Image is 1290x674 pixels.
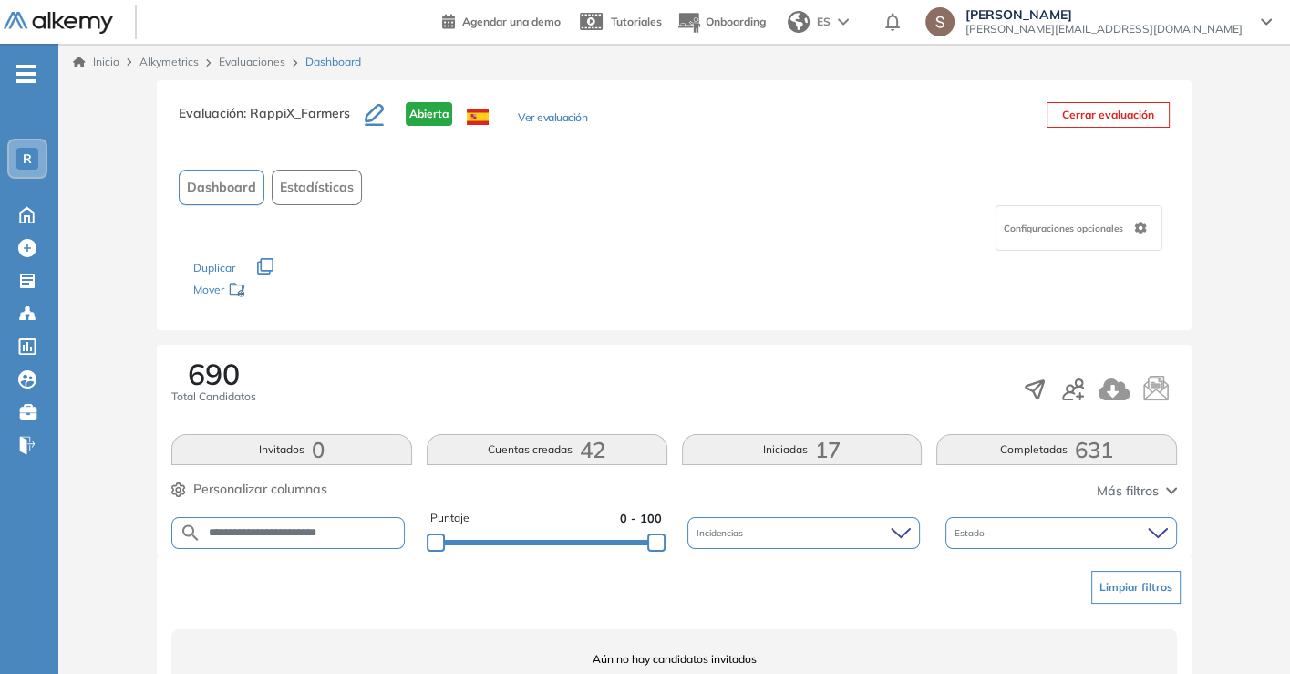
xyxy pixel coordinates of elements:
[442,9,561,31] a: Agendar una demo
[272,170,362,205] button: Estadísticas
[193,275,376,308] div: Mover
[687,517,919,549] div: Incidencias
[817,14,831,30] span: ES
[430,510,470,527] span: Puntaje
[697,526,747,540] span: Incidencias
[1097,482,1177,501] button: Más filtros
[180,522,201,544] img: SEARCH_ALT
[462,15,561,28] span: Agendar una demo
[193,480,327,499] span: Personalizar columnas
[996,205,1162,251] div: Configuraciones opcionales
[139,55,199,68] span: Alkymetrics
[1047,102,1170,128] button: Cerrar evaluación
[280,178,354,197] span: Estadísticas
[23,151,32,166] span: R
[788,11,810,33] img: world
[955,526,988,540] span: Estado
[682,434,923,465] button: Iniciadas17
[965,22,1243,36] span: [PERSON_NAME][EMAIL_ADDRESS][DOMAIN_NAME]
[611,15,662,28] span: Tutoriales
[188,359,240,389] span: 690
[1091,571,1181,604] button: Limpiar filtros
[518,109,587,129] button: Ver evaluación
[838,18,849,26] img: arrow
[187,178,256,197] span: Dashboard
[179,170,264,205] button: Dashboard
[965,7,1243,22] span: [PERSON_NAME]
[945,517,1177,549] div: Estado
[620,510,662,527] span: 0 - 100
[305,54,361,70] span: Dashboard
[243,105,350,121] span: : RappiX_Farmers
[171,389,256,405] span: Total Candidatos
[676,3,766,42] button: Onboarding
[73,54,119,70] a: Inicio
[171,480,327,499] button: Personalizar columnas
[4,12,113,35] img: Logo
[467,109,489,125] img: ESP
[16,72,36,76] i: -
[193,261,235,275] span: Duplicar
[1004,222,1127,235] span: Configuraciones opcionales
[706,15,766,28] span: Onboarding
[1097,482,1159,501] span: Más filtros
[171,651,1177,668] span: Aún no hay candidatos invitados
[427,434,667,465] button: Cuentas creadas42
[219,55,285,68] a: Evaluaciones
[936,434,1177,465] button: Completadas631
[179,102,365,140] h3: Evaluación
[171,434,412,465] button: Invitados0
[406,102,452,126] span: Abierta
